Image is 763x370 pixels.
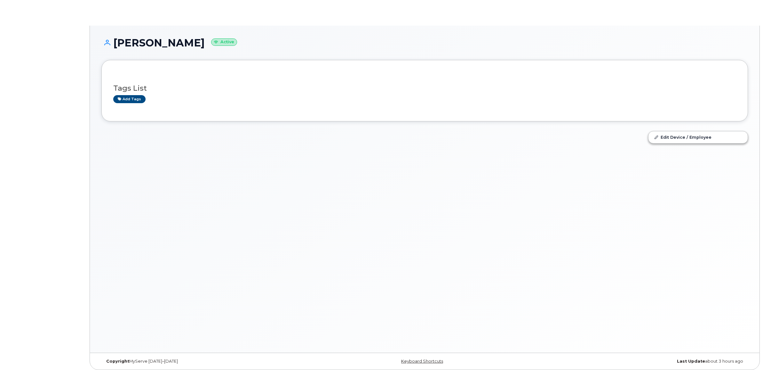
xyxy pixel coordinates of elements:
a: Keyboard Shortcuts [401,359,443,364]
small: Active [211,38,237,46]
div: about 3 hours ago [532,359,748,364]
a: Edit Device / Employee [648,131,748,143]
h3: Tags List [113,84,736,92]
a: Add tags [113,95,146,103]
strong: Last Update [677,359,705,364]
h1: [PERSON_NAME] [101,37,748,48]
strong: Copyright [106,359,129,364]
div: MyServe [DATE]–[DATE] [101,359,317,364]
